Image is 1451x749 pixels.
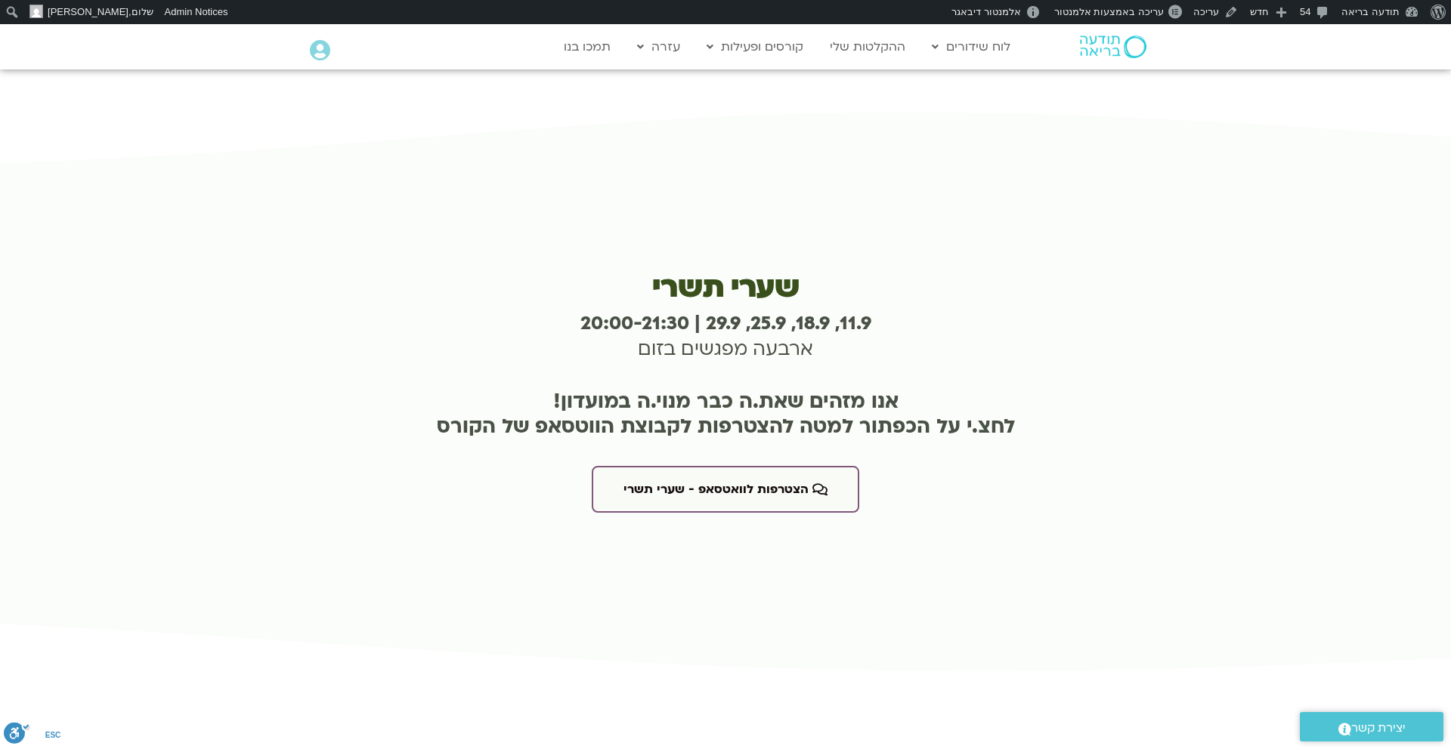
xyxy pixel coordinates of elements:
img: תודעה בריאה [1080,35,1146,58]
a: קורסים ופעילות [699,32,811,61]
a: הצטרפות לוואטסאפ - שערי תשרי [592,466,859,513]
a: תמכו בנו [556,32,618,61]
h3: ארבעה מפגשים בזום [357,311,1094,362]
b: 11.9, 18.9, 25.9, 29.9 | 20:00-21:30 [580,311,871,336]
span: עריכה באמצעות אלמנטור [1054,6,1164,17]
a: ההקלטות שלי [822,32,913,61]
span: יצירת קשר [1351,718,1406,738]
a: יצירת קשר [1300,712,1443,741]
span: הצטרפות לוואטסאפ - שערי תשרי [623,482,809,496]
a: לוח שידורים [924,32,1018,61]
h2: אנו מזהים שאת.ה כבר מנוי.ה במועדון! לחצ.י על הכפתור למטה להצטרפות לקבוצת הווטסאפ של הקורס [357,390,1094,439]
h3: שערי תשרי [357,270,1094,305]
a: עזרה [630,32,688,61]
span: [PERSON_NAME] [48,6,128,17]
